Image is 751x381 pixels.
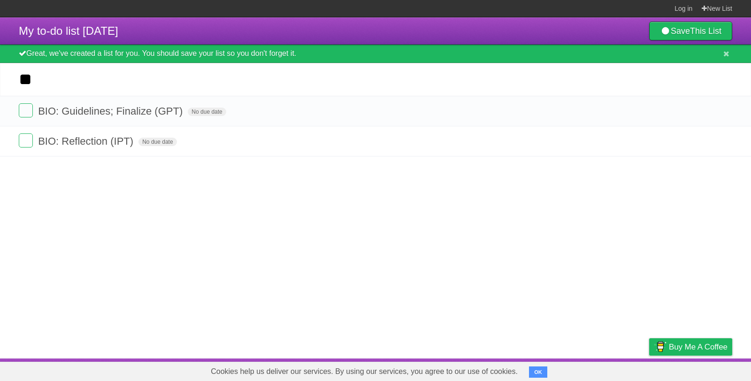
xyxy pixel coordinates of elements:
[529,366,547,378] button: OK
[38,135,136,147] span: BIO: Reflection (IPT)
[673,361,732,379] a: Suggest a feature
[637,361,661,379] a: Privacy
[555,361,593,379] a: Developers
[649,22,732,40] a: SaveThis List
[524,361,544,379] a: About
[669,339,728,355] span: Buy me a coffee
[605,361,626,379] a: Terms
[38,105,185,117] span: BIO: Guidelines; Finalize (GPT)
[188,108,226,116] span: No due date
[690,26,721,36] b: This List
[649,338,732,356] a: Buy me a coffee
[19,133,33,148] label: Done
[19,103,33,117] label: Done
[138,138,176,146] span: No due date
[201,362,527,381] span: Cookies help us deliver our services. By using our services, you agree to our use of cookies.
[654,339,667,355] img: Buy me a coffee
[19,24,118,37] span: My to-do list [DATE]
